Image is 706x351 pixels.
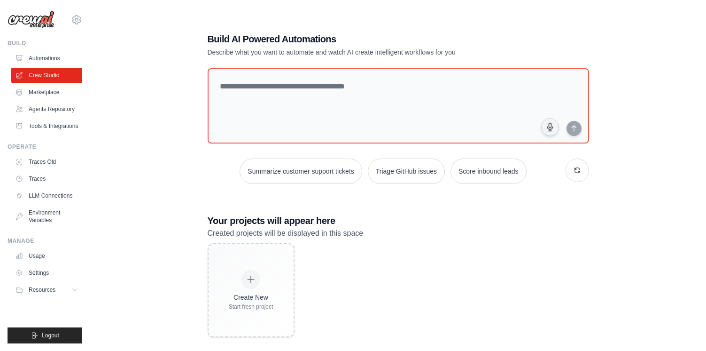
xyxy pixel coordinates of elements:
div: Create New [229,293,273,302]
img: Logo [8,11,54,29]
a: Crew Studio [11,68,82,83]
p: Created projects will be displayed in this space [208,227,589,239]
span: Logout [42,332,59,339]
button: Summarize customer support tickets [240,159,362,184]
span: Resources [29,286,55,294]
a: Marketplace [11,85,82,100]
a: Automations [11,51,82,66]
h1: Build AI Powered Automations [208,32,523,46]
div: Operate [8,143,82,151]
a: Traces [11,171,82,186]
a: LLM Connections [11,188,82,203]
div: Manage [8,237,82,245]
div: Build [8,40,82,47]
h3: Your projects will appear here [208,214,589,227]
button: Click to speak your automation idea [541,118,559,136]
iframe: Chat Widget [659,306,706,351]
a: Agents Repository [11,102,82,117]
a: Environment Variables [11,205,82,228]
button: Triage GitHub issues [368,159,445,184]
a: Traces Old [11,154,82,169]
button: Get new suggestions [566,159,589,182]
a: Settings [11,265,82,280]
button: Resources [11,282,82,297]
a: Tools & Integrations [11,119,82,134]
button: Score inbound leads [450,159,527,184]
div: Start fresh project [229,303,273,311]
a: Usage [11,248,82,263]
button: Logout [8,327,82,343]
p: Describe what you want to automate and watch AI create intelligent workflows for you [208,48,523,57]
